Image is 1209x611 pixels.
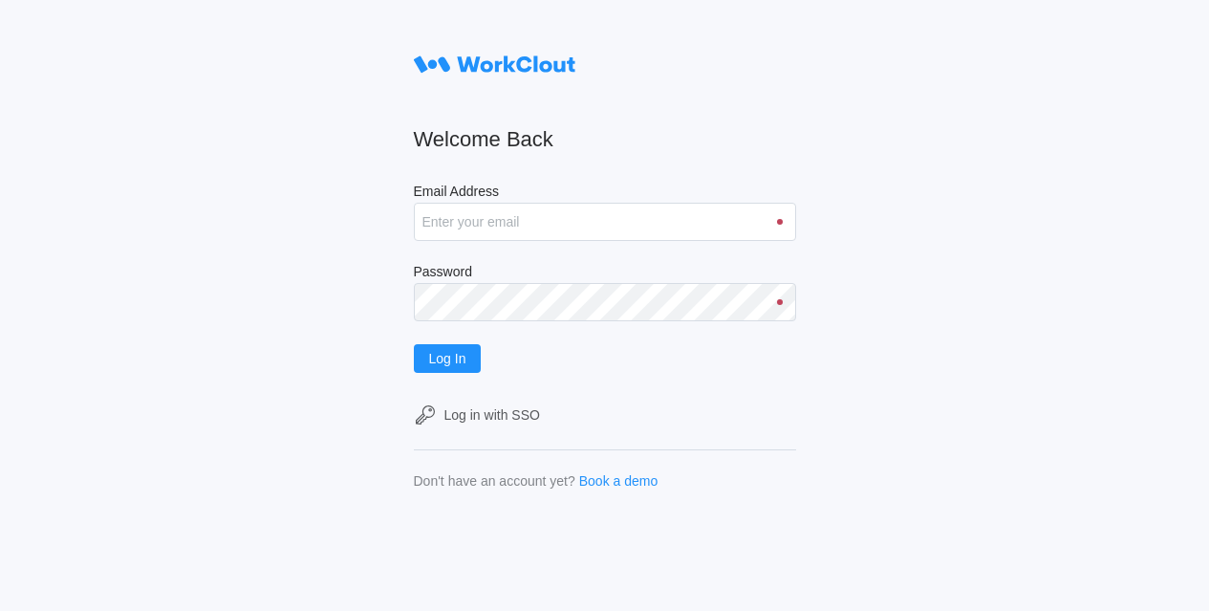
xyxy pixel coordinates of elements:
[414,473,575,489] div: Don't have an account yet?
[444,407,540,423] div: Log in with SSO
[579,473,658,489] a: Book a demo
[414,264,796,283] label: Password
[429,352,466,365] span: Log In
[414,184,796,203] label: Email Address
[414,126,796,153] h2: Welcome Back
[414,404,796,426] a: Log in with SSO
[414,203,796,241] input: Enter your email
[414,344,482,373] button: Log In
